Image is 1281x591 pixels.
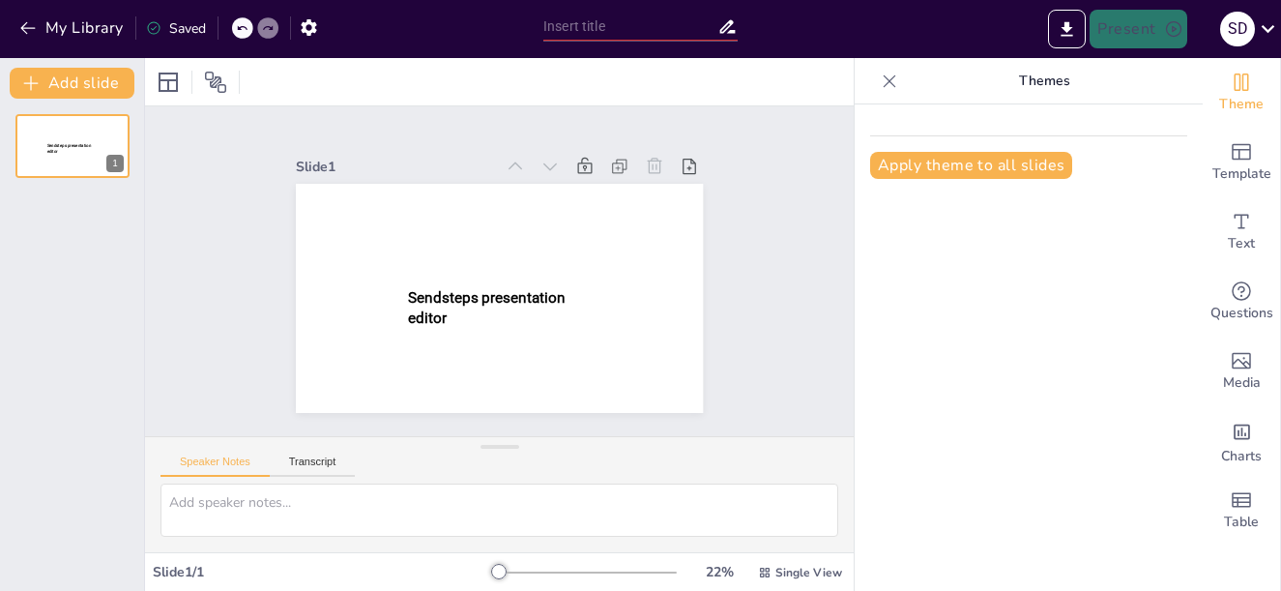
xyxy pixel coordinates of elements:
button: Export to PowerPoint [1048,10,1086,48]
button: Present [1090,10,1186,48]
div: Add ready made slides [1203,128,1280,197]
div: Saved [146,19,206,38]
span: Single View [775,565,842,580]
span: Position [204,71,227,94]
div: s d [1220,12,1255,46]
span: Template [1212,163,1271,185]
button: Add slide [10,68,134,99]
span: Media [1223,372,1261,394]
div: Add text boxes [1203,197,1280,267]
div: Add a table [1203,476,1280,546]
span: Questions [1210,303,1273,324]
div: Slide 1 [296,158,494,176]
button: My Library [15,13,131,44]
p: Themes [905,58,1183,104]
div: Layout [153,67,184,98]
span: Text [1228,233,1255,254]
button: Apply theme to all slides [870,152,1072,179]
div: Add images, graphics, shapes or video [1203,337,1280,406]
div: Slide 1 / 1 [153,563,491,581]
button: Transcript [270,456,356,477]
span: Sendsteps presentation editor [47,143,91,154]
div: Add charts and graphs [1203,406,1280,476]
div: Get real-time input from your audience [1203,267,1280,337]
button: s d [1220,10,1255,48]
span: Theme [1219,94,1264,115]
div: 22 % [696,563,742,581]
button: Speaker Notes [160,456,270,477]
span: Table [1224,512,1259,533]
div: 1 [106,155,124,172]
div: 1 [15,114,130,178]
input: Insert title [543,13,717,41]
div: Change the overall theme [1203,58,1280,128]
span: Sendsteps presentation editor [408,289,565,327]
span: Charts [1221,446,1262,467]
